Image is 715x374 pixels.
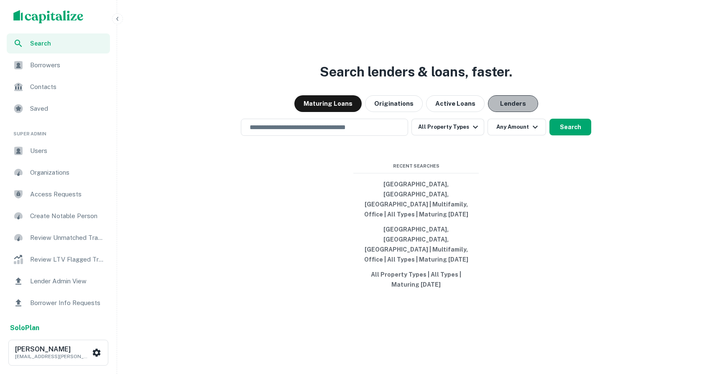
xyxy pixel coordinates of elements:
span: Borrowers [30,60,105,70]
span: Access Requests [30,189,105,199]
button: Maturing Loans [294,95,362,112]
a: Review LTV Flagged Transactions [7,249,110,270]
span: Search [30,39,105,48]
a: Access Requests [7,184,110,204]
li: Super Admin [7,120,110,141]
a: Lender Admin View [7,271,110,291]
button: [PERSON_NAME][EMAIL_ADDRESS][PERSON_NAME][DOMAIN_NAME] [8,340,108,366]
span: Contacts [30,82,105,92]
a: Create Notable Person [7,206,110,226]
button: Originations [365,95,423,112]
button: [GEOGRAPHIC_DATA], [GEOGRAPHIC_DATA], [GEOGRAPHIC_DATA] | Multifamily, Office | All Types | Matur... [353,222,479,267]
span: Lender Admin View [30,276,105,286]
a: Borrowers [7,55,110,75]
span: Borrower Info Requests [30,298,105,308]
span: Review Unmatched Transactions [30,233,105,243]
button: Search [549,119,591,135]
button: Lenders [488,95,538,112]
a: Contacts [7,77,110,97]
button: Active Loans [426,95,485,112]
h6: [PERSON_NAME] [15,346,90,353]
a: Users [7,141,110,161]
a: Search [7,33,110,53]
a: Borrower Info Requests [7,293,110,313]
span: Organizations [30,168,105,178]
img: capitalize-logo.png [13,10,84,23]
h3: Search lenders & loans, faster. [320,62,512,82]
a: Organizations [7,163,110,183]
span: Create Notable Person [30,211,105,221]
a: Review Unmatched Transactions [7,228,110,248]
strong: Solo Plan [10,324,39,332]
p: [EMAIL_ADDRESS][PERSON_NAME][DOMAIN_NAME] [15,353,90,360]
button: Any Amount [488,119,546,135]
span: Users [30,146,105,156]
a: Saved [7,99,110,119]
button: All Property Types [411,119,484,135]
a: SoloPlan [10,323,39,333]
button: All Property Types | All Types | Maturing [DATE] [353,267,479,292]
button: [GEOGRAPHIC_DATA], [GEOGRAPHIC_DATA], [GEOGRAPHIC_DATA] | Multifamily, Office | All Types | Matur... [353,177,479,222]
span: Recent Searches [353,163,479,170]
iframe: Chat Widget [673,307,715,347]
a: Borrowers [7,315,110,335]
span: Review LTV Flagged Transactions [30,254,105,265]
span: Saved [30,104,105,114]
